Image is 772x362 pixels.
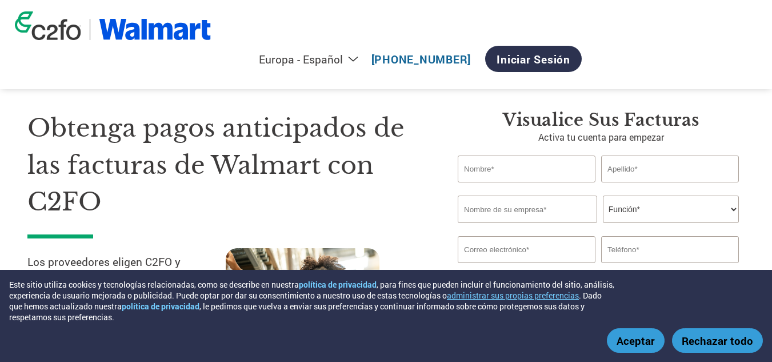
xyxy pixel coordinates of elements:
[226,248,379,361] img: trabajador de la cadena de suministro
[601,264,674,272] font: Número de teléfono inválido
[299,279,377,290] a: política de privacidad
[122,301,199,312] a: política de privacidad
[458,224,675,232] font: El nombre de la empresa no es válido o el nombre de la empresa es demasiado largo
[99,19,211,40] img: Walmart
[15,11,81,40] img: logotipo de c2fo
[9,301,585,323] font: , le pedimos que vuelva a enviar sus preferencias y continuar informado sobre cómo protegemos sus...
[672,328,763,353] button: Rechazar todo
[503,110,699,130] font: Visualice sus facturas
[603,196,739,223] select: Título/Rol
[538,131,664,143] font: Activa tu cuenta para empezar
[607,328,665,353] button: Aceptar
[9,279,614,301] font: , para fines que pueden incluir el funcionamiento del sitio, análisis, experiencia de usuario mej...
[9,279,299,290] font: Este sitio utiliza cookies y tecnologías relacionadas, como se describe en nuestra
[458,236,595,263] input: Formato de correo electrónico no válido
[9,290,602,312] font: . Dado que hemos actualizado nuestra
[458,264,562,272] font: Dirección de correo electrónico no válida
[27,254,181,285] font: Los proveedores eligen C2FO y el
[601,156,739,182] input: Apellido*
[27,113,405,217] font: Obtenga pagos anticipados de las facturas de Walmart con C2FO
[617,333,655,348] font: Aceptar
[458,156,595,182] input: Nombre*
[682,333,753,348] font: Rechazar todo
[497,52,570,66] font: Iniciar sesión
[485,46,582,72] a: Iniciar sesión
[458,184,575,191] font: El nombre no es válido o es demasiado largo.
[601,236,739,263] input: Teléfono*
[447,290,579,301] button: administrar sus propias preferencias
[371,52,471,66] a: [PHONE_NUMBER]
[458,196,597,223] input: Nombre de su empresa*
[601,184,734,191] font: Apellido no válido o el apellido es demasiado largo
